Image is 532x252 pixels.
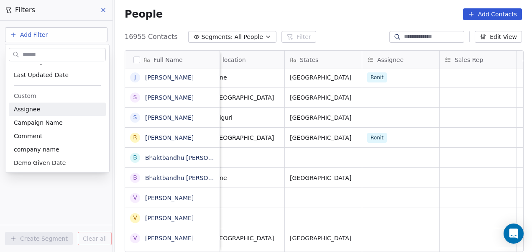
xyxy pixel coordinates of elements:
span: Assignee [14,105,40,113]
span: Custom [14,92,36,100]
span: Demo Given Date [14,159,66,167]
span: Marketing Contact Status [14,57,88,66]
span: Comment [14,132,43,140]
span: Last Updated Date [14,71,69,79]
span: Campaign Name [14,118,63,127]
span: company name [14,145,59,154]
